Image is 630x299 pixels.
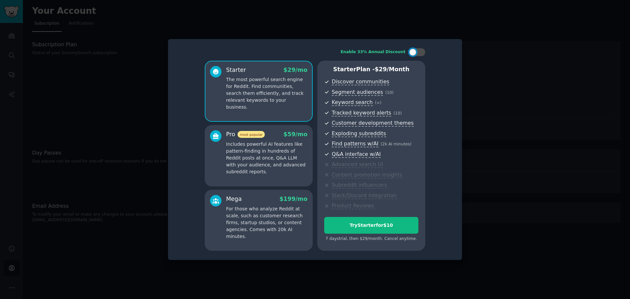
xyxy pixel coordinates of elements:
span: ( 10 ) [393,111,402,116]
p: Starter Plan - [324,65,418,74]
span: Keyword search [332,99,373,106]
span: Customer development themes [332,120,414,127]
span: Tracked keyword alerts [332,110,391,117]
div: Starter [226,66,246,74]
span: Exploding subreddits [332,130,386,137]
span: Product Reviews [332,203,374,209]
p: The most powerful search engine for Reddit. Find communities, search them efficiently, and track ... [226,76,307,111]
span: Discover communities [332,78,389,85]
div: Enable 33% Annual Discount [341,49,406,55]
span: $ 29 /mo [283,67,307,73]
span: Q&A interface w/AI [332,151,381,158]
span: $ 59 /mo [283,131,307,138]
span: Slack/Discord integration [332,192,397,199]
div: Mega [226,195,242,203]
p: Includes powerful AI features like pattern-finding in hundreds of Reddit posts at once, Q&A LLM w... [226,141,307,175]
span: ( 10 ) [385,90,393,95]
span: $ 199 /mo [280,196,307,202]
span: Content promotion insights [332,172,402,179]
span: Find patterns w/AI [332,140,378,147]
span: $ 29 /month [375,66,409,73]
span: Segment audiences [332,89,383,96]
div: Try Starter for $10 [325,222,418,229]
span: ( ∞ ) [375,100,382,105]
span: most popular [238,131,265,138]
span: Advanced search UI [332,161,383,168]
span: Subreddit influencers [332,182,387,189]
div: Pro [226,130,265,139]
button: TryStarterfor$10 [324,217,418,234]
p: For those who analyze Reddit at scale, such as customer research firms, startup studios, or conte... [226,205,307,240]
span: ( 2k AI minutes ) [381,142,411,146]
div: 7 days trial, then $ 29 /month . Cancel anytime. [324,236,418,242]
